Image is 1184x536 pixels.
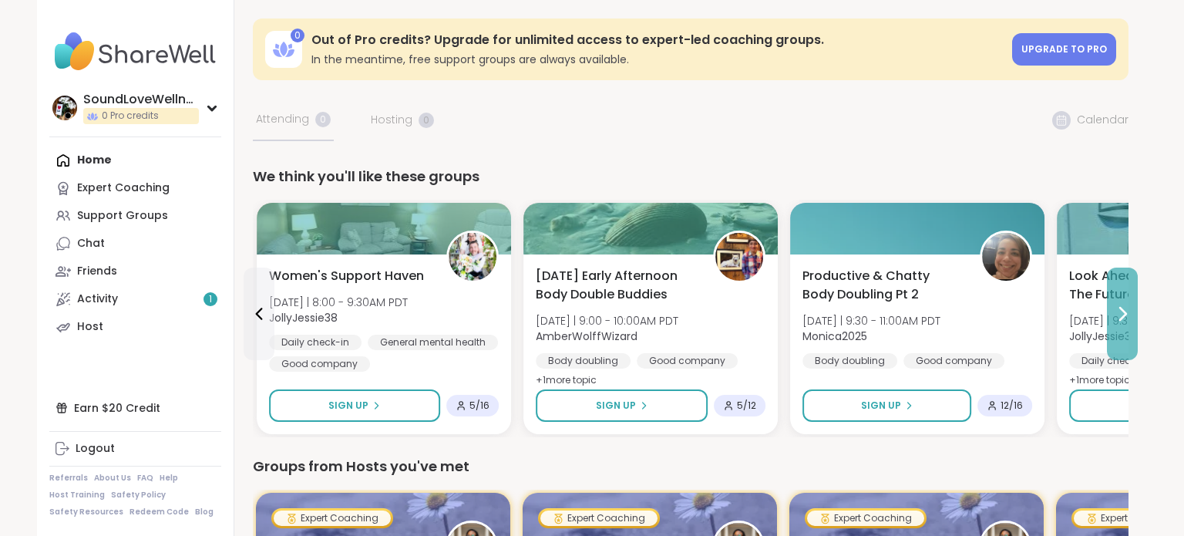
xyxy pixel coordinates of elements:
div: Expert Coaching [807,511,924,526]
img: JollyJessie38 [449,233,496,281]
div: Expert Coaching [77,180,170,196]
h3: Out of Pro credits? Upgrade for unlimited access to expert-led coaching groups. [311,32,1003,49]
div: Activity [77,292,118,307]
span: 5 / 12 [737,399,756,412]
a: Host [49,313,221,341]
div: Expert Coaching [540,511,658,526]
div: Logout [76,441,115,457]
a: Chat [49,230,221,258]
div: Support Groups [77,208,168,224]
a: Upgrade to Pro [1012,33,1116,66]
a: Friends [49,258,221,285]
a: Safety Resources [49,507,123,517]
a: Logout [49,435,221,463]
div: Groups from Hosts you've met [253,456,1128,477]
div: Earn $20 Credit [49,394,221,422]
img: ShareWell Nav Logo [49,25,221,79]
a: FAQ [137,473,153,484]
a: Expert Coaching [49,174,221,202]
span: [DATE] | 8:00 - 9:30AM PDT [269,295,408,310]
div: Daily check-in [1069,353,1162,369]
a: Blog [195,507,214,517]
div: Host [77,319,103,335]
img: AmberWolffWizard [715,233,763,281]
b: Monica2025 [802,329,867,344]
span: 5 / 16 [469,399,489,412]
div: We think you'll like these groups [253,166,1128,187]
a: About Us [94,473,131,484]
a: Host Training [49,490,105,501]
span: 1 [209,293,212,306]
div: Expert Coaching [274,511,391,526]
b: AmberWolffWizard [536,329,637,344]
h3: In the meantime, free support groups are always available. [311,52,1003,67]
div: Friends [77,264,117,279]
span: Women's Support Haven [269,267,424,285]
div: 0 [291,29,304,42]
a: Activity1 [49,285,221,313]
span: [DATE] | 9:00 - 10:00AM PDT [536,313,678,329]
a: Redeem Code [129,507,189,517]
span: Upgrade to Pro [1021,42,1107,56]
button: Sign Up [269,389,440,422]
span: Productive & Chatty Body Doubling Pt 2 [802,267,963,304]
span: 0 Pro credits [102,110,159,123]
span: Sign Up [861,399,901,413]
div: Good company [903,353,1004,369]
button: Sign Up [536,389,708,422]
img: SoundLoveWellness [52,96,77,120]
span: 12 / 16 [1001,399,1023,412]
div: Daily check-in [269,335,362,350]
div: Chat [77,236,105,251]
span: Sign Up [328,399,368,413]
a: Safety Policy [111,490,166,501]
div: Body doubling [536,353,631,369]
span: Sign Up [596,399,636,413]
div: Body doubling [802,353,897,369]
a: Referrals [49,473,88,484]
div: Good company [637,353,738,369]
span: [DATE] Early Afternoon Body Double Buddies [536,267,696,304]
div: Good company [269,356,370,372]
span: [DATE] | 9:30 - 11:00AM PDT [802,313,940,329]
b: JollyJessie38 [269,310,338,325]
b: JollyJessie38 [1069,329,1138,344]
img: Monica2025 [982,233,1030,281]
button: Sign Up [802,389,971,422]
a: Help [160,473,178,484]
div: General mental health [368,335,498,350]
a: Support Groups [49,202,221,230]
div: SoundLoveWellness [83,91,199,108]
